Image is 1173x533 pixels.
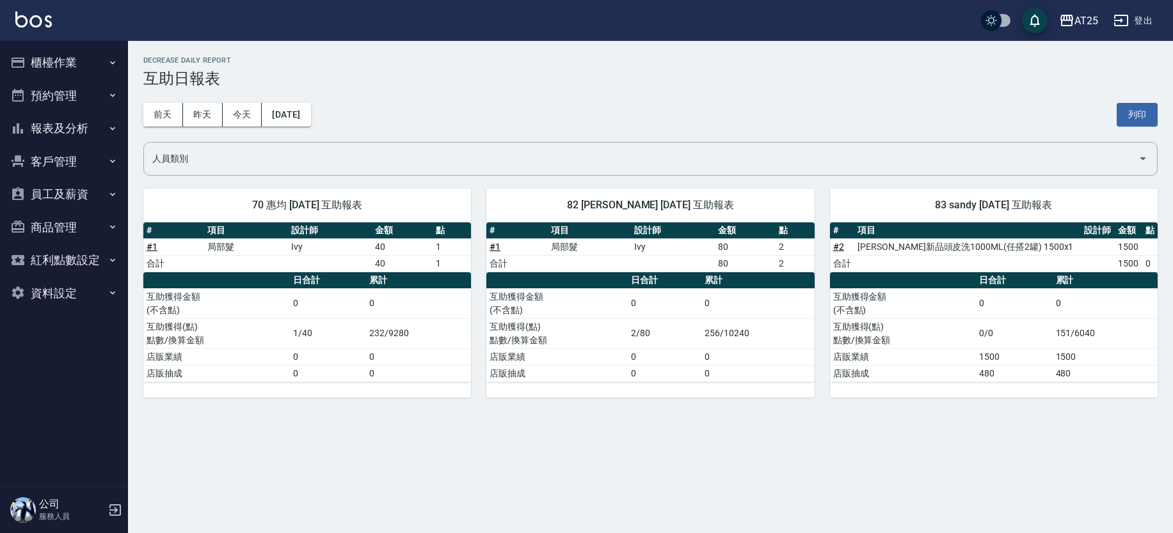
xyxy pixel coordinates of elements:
td: 合計 [143,255,204,272]
button: 預約管理 [5,79,123,112]
td: 局部髮 [204,238,288,255]
p: 服務人員 [39,511,104,522]
th: # [143,222,204,239]
td: 232/9280 [366,318,471,348]
table: a dense table [830,222,1158,272]
td: 480 [976,365,1052,382]
h2: Decrease Daily Report [143,56,1158,65]
td: 互助獲得金額 (不含點) [486,288,628,318]
td: 店販業績 [143,348,290,365]
th: 累計 [1053,272,1158,289]
td: 480 [1053,365,1158,382]
td: 80 [715,255,776,272]
td: 0 [628,365,701,382]
th: 設計師 [631,222,715,239]
th: 金額 [1115,222,1142,239]
td: 1500 [1053,348,1158,365]
button: 報表及分析 [5,112,123,145]
th: 點 [1142,222,1158,239]
table: a dense table [486,272,814,382]
table: a dense table [143,222,471,272]
td: 1500 [1115,255,1142,272]
th: # [486,222,547,239]
td: 1 [433,255,471,272]
button: 資料設定 [5,277,123,310]
td: 0 [1142,255,1158,272]
td: Ivy [288,238,372,255]
td: 0 [701,365,814,382]
input: 人員名稱 [149,148,1133,170]
td: 0 [1053,288,1158,318]
table: a dense table [486,222,814,272]
th: 設計師 [288,222,372,239]
a: #2 [833,242,844,252]
td: 互助獲得金額 (不含點) [830,288,977,318]
td: 局部髮 [548,238,632,255]
td: 合計 [830,255,855,272]
th: # [830,222,855,239]
td: 80 [715,238,776,255]
td: 151/6040 [1053,318,1158,348]
img: Person [10,497,36,523]
td: 0 [366,288,471,318]
td: 2 [776,255,814,272]
button: 登出 [1108,9,1158,33]
button: [DATE] [262,103,310,127]
td: 0 [366,348,471,365]
td: 店販抽成 [143,365,290,382]
td: 0 [976,288,1052,318]
th: 累計 [366,272,471,289]
td: 互助獲得(點) 點數/換算金額 [830,318,977,348]
th: 項目 [548,222,632,239]
button: 櫃檯作業 [5,46,123,79]
td: 0 [701,288,814,318]
button: 紅利點數設定 [5,243,123,277]
span: 70 惠均 [DATE] 互助報表 [159,199,456,212]
th: 設計師 [1081,222,1115,239]
button: 今天 [223,103,262,127]
td: 店販業績 [830,348,977,365]
th: 日合計 [290,272,366,289]
h5: 公司 [39,498,104,511]
td: 0 [366,365,471,382]
th: 日合計 [628,272,701,289]
td: 40 [372,238,433,255]
td: [PERSON_NAME]新品頭皮洗1000ML(任搭2罐) 1500x1 [854,238,1081,255]
span: 83 sandy [DATE] 互助報表 [845,199,1142,212]
th: 點 [776,222,814,239]
th: 累計 [701,272,814,289]
td: 互助獲得(點) 點數/換算金額 [486,318,628,348]
span: 82 [PERSON_NAME] [DATE] 互助報表 [502,199,799,212]
a: #1 [490,242,500,252]
td: 1 [433,238,471,255]
img: Logo [15,12,52,27]
button: AT25 [1054,8,1103,34]
table: a dense table [143,272,471,382]
button: 昨天 [183,103,223,127]
a: #1 [147,242,157,252]
td: 40 [372,255,433,272]
table: a dense table [830,272,1158,382]
th: 金額 [372,222,433,239]
td: 0 [290,288,366,318]
th: 金額 [715,222,776,239]
td: 0 [701,348,814,365]
td: 互助獲得(點) 點數/換算金額 [143,318,290,348]
td: 1500 [1115,238,1142,255]
td: 店販業績 [486,348,628,365]
th: 點 [433,222,471,239]
button: 員工及薪資 [5,178,123,211]
button: 前天 [143,103,183,127]
td: 店販抽成 [830,365,977,382]
td: 2 [776,238,814,255]
button: save [1022,8,1048,33]
td: 互助獲得金額 (不含點) [143,288,290,318]
td: 合計 [486,255,547,272]
td: Ivy [631,238,715,255]
td: 店販抽成 [486,365,628,382]
button: Open [1133,148,1153,169]
td: 1500 [976,348,1052,365]
div: AT25 [1074,13,1098,29]
button: 客戶管理 [5,145,123,178]
td: 0 [628,288,701,318]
